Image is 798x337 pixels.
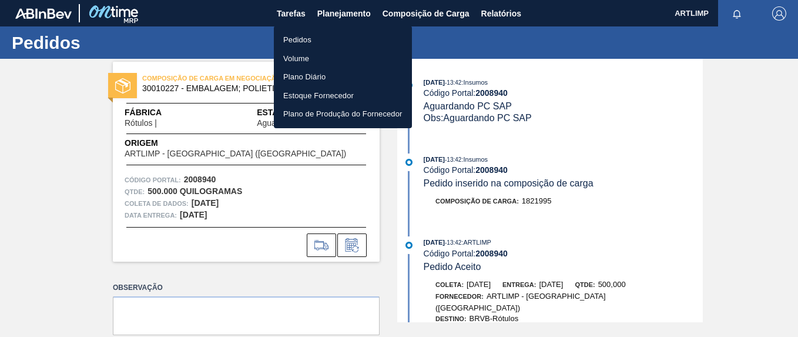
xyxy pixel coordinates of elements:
[283,90,354,102] font: Estoque Fornecedor
[283,71,326,83] font: Plano Diário
[274,49,412,68] a: Volume
[274,31,412,49] a: Pedidos
[274,105,412,124] a: Plano de Produção do Fornecedor
[283,53,309,65] font: Volume
[274,86,412,105] a: Estoque Fornecedor
[274,68,412,86] a: Plano Diário
[283,34,311,46] font: Pedidos
[283,108,403,120] font: Plano de Produção do Fornecedor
